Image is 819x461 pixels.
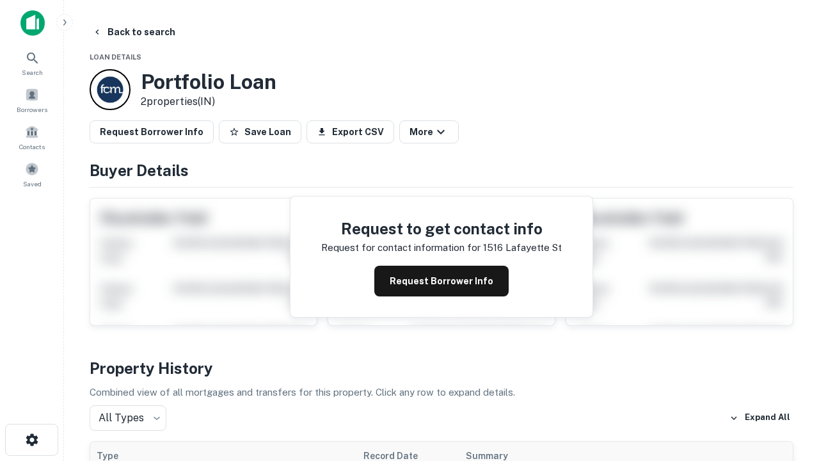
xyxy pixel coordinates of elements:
h4: Request to get contact info [321,217,562,240]
iframe: Chat Widget [755,318,819,379]
button: Request Borrower Info [90,120,214,143]
h4: Property History [90,357,793,380]
p: 2 properties (IN) [141,94,276,109]
h4: Buyer Details [90,159,793,182]
button: Export CSV [306,120,394,143]
span: Search [22,67,43,77]
a: Contacts [4,120,60,154]
button: Expand All [726,408,793,428]
span: Borrowers [17,104,47,115]
span: Saved [23,179,42,189]
h3: Portfolio Loan [141,70,276,94]
button: Save Loan [219,120,301,143]
a: Search [4,45,60,80]
p: Request for contact information for [321,240,481,255]
p: 1516 lafayette st [483,240,562,255]
p: Combined view of all mortgages and transfers for this property. Click any row to expand details. [90,385,793,400]
button: Back to search [87,20,180,44]
span: Loan Details [90,53,141,61]
div: All Types [90,405,166,431]
img: capitalize-icon.png [20,10,45,36]
button: Request Borrower Info [374,266,509,296]
span: Contacts [19,142,45,152]
button: More [399,120,459,143]
a: Saved [4,157,60,191]
a: Borrowers [4,83,60,117]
